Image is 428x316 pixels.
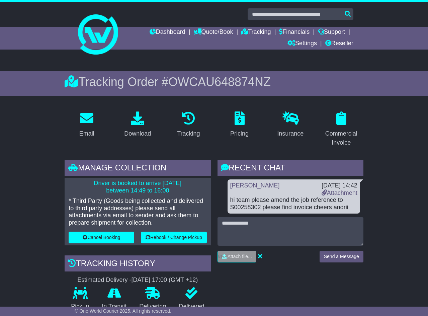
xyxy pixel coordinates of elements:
[65,276,210,284] div: Estimated Delivery -
[324,129,359,147] div: Commercial Invoice
[322,182,357,189] div: [DATE] 14:42
[69,197,206,226] p: * Third Party (Goods being collected and delivered to third party addresses) please send all atta...
[177,129,200,138] div: Tracking
[131,276,198,284] div: [DATE] 17:00 (GMT +12)
[79,129,94,138] div: Email
[322,189,357,196] a: Attachment
[69,180,206,194] p: Driver is booked to arrive [DATE] between 14:49 to 16:00
[65,75,363,89] div: Tracking Order #
[230,129,249,138] div: Pricing
[279,27,310,38] a: Financials
[65,303,95,310] p: Pickup
[75,308,171,314] span: © One World Courier 2025. All rights reserved.
[218,160,363,178] div: RECENT CHAT
[141,232,206,243] button: Rebook / Change Pickup
[173,109,204,141] a: Tracking
[120,109,155,141] a: Download
[320,251,363,262] button: Send a Message
[150,27,185,38] a: Dashboard
[241,27,271,38] a: Tracking
[75,109,99,141] a: Email
[273,109,308,141] a: Insurance
[124,129,151,138] div: Download
[95,303,133,310] p: In Transit
[287,38,317,50] a: Settings
[318,27,345,38] a: Support
[194,27,233,38] a: Quote/Book
[69,232,134,243] button: Cancel Booking
[230,182,280,189] a: [PERSON_NAME]
[65,255,210,273] div: Tracking history
[226,109,253,141] a: Pricing
[325,38,353,50] a: Reseller
[65,160,210,178] div: Manage collection
[319,109,363,150] a: Commercial Invoice
[172,303,210,310] p: Delivered
[230,196,357,211] div: hi team please amend the job reference to S00258302 please find invoice cheers andrii
[277,129,304,138] div: Insurance
[168,75,271,89] span: OWCAU648874NZ
[133,303,172,310] p: Delivering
